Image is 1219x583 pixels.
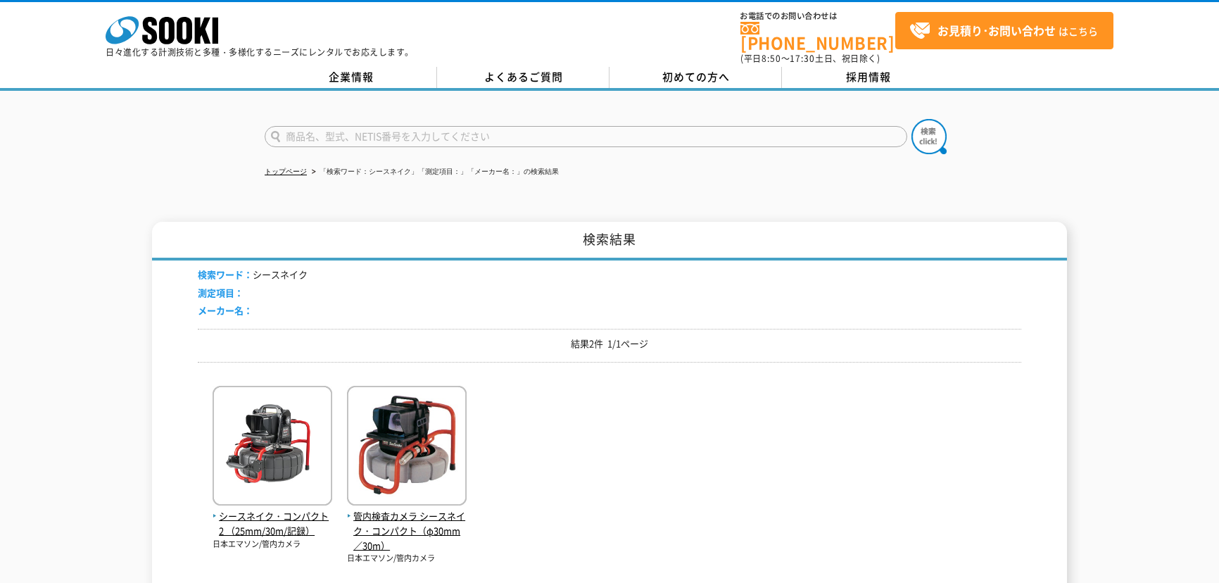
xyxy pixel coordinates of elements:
p: 日本エマソン/管内カメラ [347,553,467,565]
span: 初めての方へ [662,69,730,84]
a: トップページ [265,168,307,175]
img: btn_search.png [911,119,947,154]
li: 「検索ワード：シースネイク」「測定項目：」「メーカー名：」の検索結果 [309,165,559,180]
a: 採用情報 [782,67,954,88]
span: はこちら [909,20,1098,42]
span: 測定項目： [198,286,244,299]
li: シースネイク [198,268,308,282]
img: （25mm/30m/記録） [213,386,332,509]
span: メーカー名： [198,303,253,317]
img: シースネイク・コンパクト（φ30mm／30m） [347,386,467,509]
strong: お見積り･お問い合わせ [937,22,1056,39]
span: 17:30 [790,52,815,65]
a: よくあるご質問 [437,67,609,88]
p: 結果2件 1/1ページ [198,337,1021,351]
span: シースネイク・コンパクト2 （25mm/30m/記録） [213,509,332,539]
h1: 検索結果 [152,222,1067,261]
p: 日々進化する計測技術と多種・多様化するニーズにレンタルでお応えします。 [106,48,414,56]
span: (平日 ～ 土日、祝日除く) [740,52,880,65]
a: 管内検査カメラ シースネイク・コンパクト（φ30mm／30m） [347,494,467,553]
input: 商品名、型式、NETIS番号を入力してください [265,126,907,147]
span: 管内検査カメラ シースネイク・コンパクト（φ30mm／30m） [347,509,467,553]
a: シースネイク・コンパクト2 （25mm/30m/記録） [213,494,332,538]
span: お電話でのお問い合わせは [740,12,895,20]
a: 企業情報 [265,67,437,88]
a: [PHONE_NUMBER] [740,22,895,51]
span: 検索ワード： [198,268,253,281]
p: 日本エマソン/管内カメラ [213,539,332,551]
span: 8:50 [762,52,781,65]
a: 初めての方へ [609,67,782,88]
a: お見積り･お問い合わせはこちら [895,12,1113,49]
